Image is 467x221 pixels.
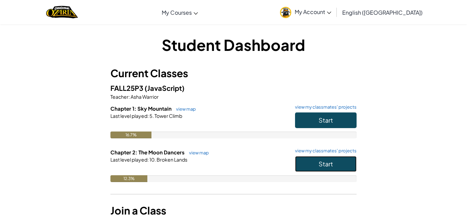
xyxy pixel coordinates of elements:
span: Teacher [110,94,129,100]
a: English ([GEOGRAPHIC_DATA]) [339,3,426,22]
span: FALL25P3 [110,84,145,92]
a: view my classmates' projects [292,149,357,153]
span: Broken Lands [156,156,187,163]
a: view map [173,106,196,112]
span: : [147,156,149,163]
span: (JavaScript) [145,84,185,92]
a: view map [186,150,209,155]
button: Start [295,112,357,128]
h1: Student Dashboard [110,34,357,55]
span: 5. [149,113,154,119]
span: Last level played [110,113,147,119]
span: Chapter 2: The Moon Dancers [110,149,186,155]
span: English ([GEOGRAPHIC_DATA]) [342,9,423,16]
span: Chapter 1: Sky Mountain [110,105,173,112]
span: Last level played [110,156,147,163]
h3: Join a Class [110,203,357,218]
span: My Courses [162,9,192,16]
a: My Courses [158,3,201,22]
span: Start [319,116,333,124]
span: Start [319,160,333,168]
span: : [147,113,149,119]
div: 16.7% [110,132,151,138]
span: Asha Warrior [130,94,159,100]
img: avatar [280,7,291,18]
h3: Current Classes [110,66,357,81]
span: My Account [295,8,331,15]
a: view my classmates' projects [292,105,357,109]
button: Start [295,156,357,172]
a: Ozaria by CodeCombat logo [46,5,78,19]
div: 12.3% [110,175,147,182]
span: 10. [149,156,156,163]
span: Tower Climb [154,113,182,119]
a: My Account [277,1,335,23]
img: Home [46,5,78,19]
span: : [129,94,130,100]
